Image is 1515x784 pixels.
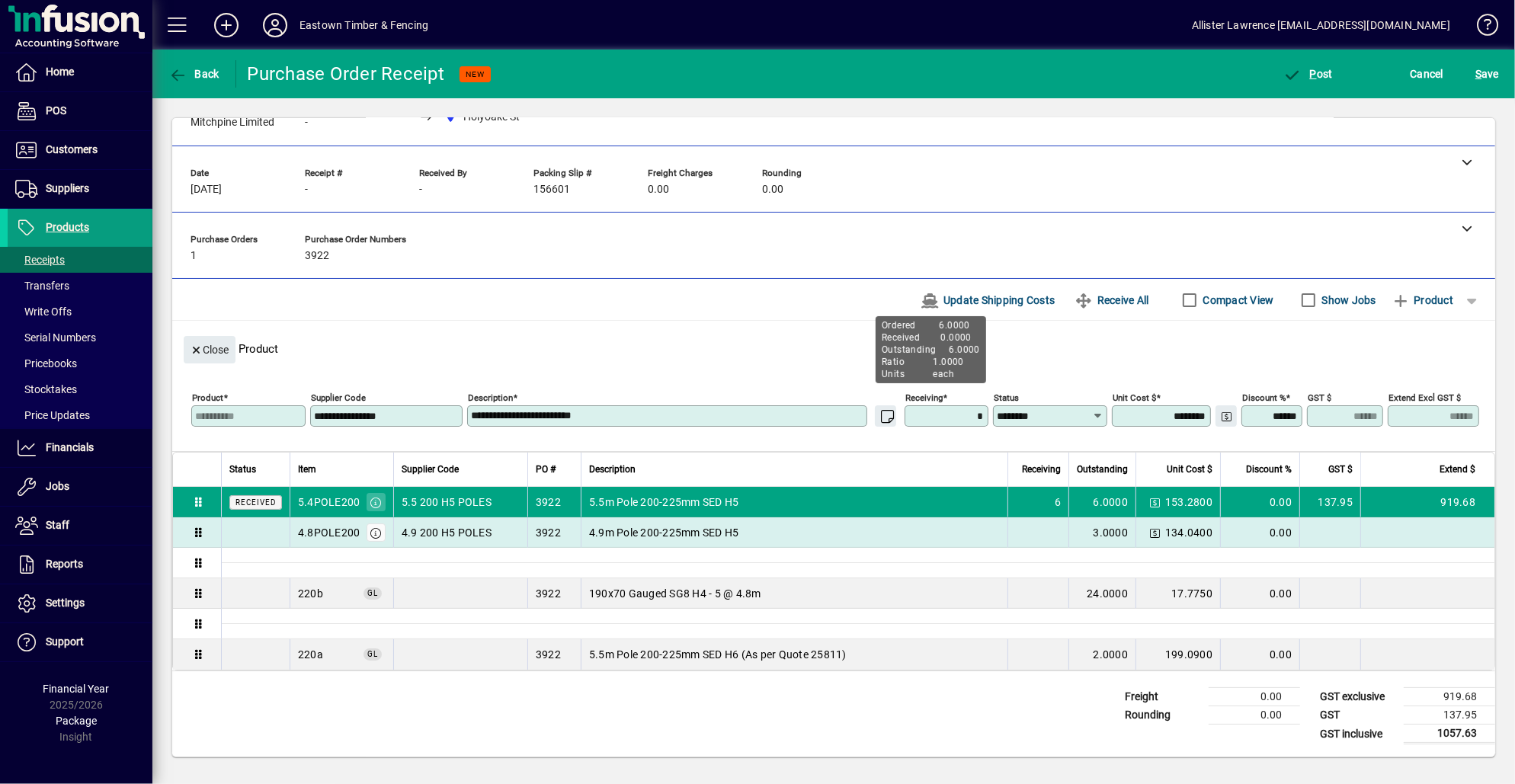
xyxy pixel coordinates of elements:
label: Show Jobs [1319,293,1376,308]
div: Purchase Order Receipt [248,62,445,86]
button: Close [184,336,235,363]
span: Jobs [46,480,69,492]
span: Write Offs [15,306,72,318]
span: Receiving [1022,461,1061,478]
td: 5.5 200 H5 POLES [393,487,527,517]
span: Transfers [15,280,69,292]
span: Suppliers [46,182,89,194]
span: - [305,117,308,129]
span: - [419,184,422,196]
app-page-header-button: Close [180,342,239,356]
span: ost [1283,68,1333,80]
span: Financial Year [43,683,110,695]
label: Compact View [1200,293,1274,308]
div: Ordered 6.0000 Received 0.0000 Outstanding 6.0000 Ratio 1.0000 Units each [876,316,986,383]
button: Profile [251,11,299,39]
span: Purchases - Roundwood [298,647,323,662]
button: Receive All [1068,286,1155,314]
td: 3922 [527,487,581,517]
a: Write Offs [8,299,152,325]
span: Item [298,461,316,478]
td: 190x70 Gauged SG8 H4 - 5 @ 4.8m [581,578,1007,609]
span: 153.2800 [1165,494,1212,510]
span: Settings [46,597,85,609]
td: 4.9m Pole 200-225mm SED H5 [581,517,1007,548]
a: Pricebooks [8,350,152,376]
span: 134.0400 [1165,525,1212,540]
td: 0.00 [1209,688,1300,706]
span: Back [168,68,219,80]
span: 156601 [533,184,570,196]
div: 4.8POLE200 [298,525,360,540]
mat-label: Description [468,392,513,403]
span: Package [56,715,97,727]
span: POS [46,104,66,117]
td: 0.00 [1209,706,1300,725]
td: 0.00 [1220,578,1299,609]
td: Rounding [1117,706,1209,725]
span: Stocktakes [15,383,77,395]
span: Update Shipping Costs [921,288,1055,312]
span: Unit Cost $ [1167,461,1212,478]
span: Discount % [1246,461,1292,478]
button: Change Price Levels [1144,522,1165,543]
span: PO # [536,461,556,478]
span: Description [589,461,636,478]
td: GST exclusive [1312,688,1404,706]
app-page-header-button: Back [152,60,236,88]
span: Staff [46,519,69,531]
button: Back [165,60,223,88]
span: 199.0900 [1165,647,1212,662]
td: 24.0000 [1068,578,1135,609]
button: Product [1384,286,1461,314]
td: 2.0000 [1068,639,1135,670]
span: S [1475,68,1481,80]
span: Financials [46,441,94,453]
span: Pricebooks [15,357,77,370]
a: POS [8,92,152,130]
td: Freight [1117,688,1209,706]
mat-label: Receiving [905,392,943,403]
mat-label: GST $ [1308,392,1331,403]
mat-label: Unit Cost $ [1113,392,1156,403]
span: Cancel [1411,62,1444,86]
div: Allister Lawrence [EMAIL_ADDRESS][DOMAIN_NAME] [1192,13,1450,37]
span: 3922 [305,250,329,262]
span: Outstanding [1077,461,1128,478]
span: Purchases - Timber [298,586,323,601]
a: Support [8,623,152,661]
span: Home [46,66,74,78]
span: Supplier Code [402,461,459,478]
mat-label: Extend excl GST $ [1388,392,1461,403]
span: 0.00 [648,184,669,196]
span: Reports [46,558,83,570]
button: Change Price Levels [1216,405,1237,427]
a: Price Updates [8,402,152,428]
span: Status [229,461,256,478]
td: 137.95 [1404,706,1495,725]
td: 919.68 [1360,487,1494,517]
td: 919.68 [1404,688,1495,706]
span: Receipts [15,254,65,266]
span: 1 [191,250,197,262]
div: Eastown Timber & Fencing [299,13,428,37]
a: Reports [8,546,152,584]
mat-label: Discount % [1242,392,1286,403]
button: Add [202,11,251,39]
span: 17.7750 [1171,586,1212,601]
a: Transfers [8,273,152,299]
mat-label: Supplier Code [311,392,366,403]
div: Product [172,321,1495,367]
span: GST $ [1328,461,1353,478]
td: GST [1312,706,1404,725]
span: GL [367,650,378,658]
td: 1057.63 [1404,725,1495,744]
a: Receipts [8,247,152,273]
button: Post [1280,60,1337,88]
a: Customers [8,131,152,169]
span: GL [367,589,378,597]
td: 5.5m Pole 200-225mm SED H5 [581,487,1007,517]
a: Settings [8,584,152,622]
td: 0.00 [1220,517,1299,548]
span: Product [1392,288,1453,312]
